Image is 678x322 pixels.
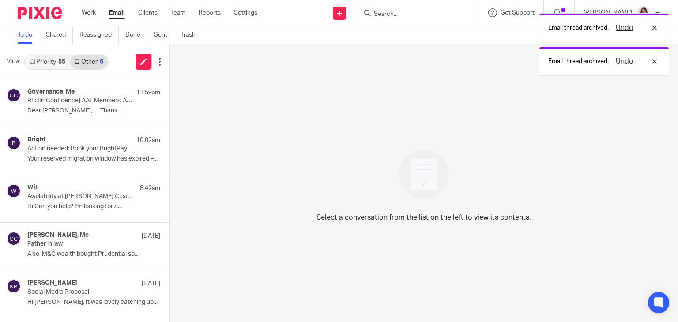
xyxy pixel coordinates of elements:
[27,184,39,191] h4: Will
[7,57,20,66] span: View
[70,55,107,69] a: Other6
[154,26,174,44] a: Sent
[548,23,609,32] p: Email thread archived.
[7,279,21,293] img: svg%3E
[27,145,134,153] p: Action needed: Book your BrightPay Cloud migration slot to ensure support 🚨
[7,232,21,246] img: svg%3E
[27,193,134,200] p: Availability at [PERSON_NAME] Clear Accounting
[18,26,39,44] a: To do
[140,184,160,193] p: 8:42am
[27,240,134,248] p: Father in law
[7,136,21,150] img: svg%3E
[199,8,221,17] a: Reports
[138,8,158,17] a: Clients
[79,26,119,44] a: Reassigned
[393,144,455,205] img: image
[27,232,89,239] h4: [PERSON_NAME], Me
[136,136,160,145] p: 10:02am
[7,184,21,198] img: svg%3E
[171,8,185,17] a: Team
[58,59,65,65] div: 55
[100,59,103,65] div: 6
[234,8,257,17] a: Settings
[7,88,21,102] img: svg%3E
[27,88,75,96] h4: Governance, Me
[613,22,636,33] button: Undo
[142,279,160,288] p: [DATE]
[27,155,160,163] p: Your reserved migration window has expired –...
[27,279,77,287] h4: [PERSON_NAME]
[613,56,636,67] button: Undo
[82,8,96,17] a: Work
[136,88,160,97] p: 11:59am
[637,6,651,20] img: Caroline%20-%20HS%20-%20LI.png
[27,251,160,258] p: Also, M&G wealth bought Prudential so...
[316,212,531,223] p: Select a conversation from the list on the left to view its contents.
[27,288,134,296] p: Social Media Proposal
[125,26,147,44] a: Done
[18,7,62,19] img: Pixie
[46,26,73,44] a: Shared
[27,136,45,143] h4: Bright
[27,203,160,210] p: Hi Can you help? I'm looking for a...
[27,97,134,105] p: RE: [In Confidence] AAT Members' Advisory Council - Completed Forms – Members’ Advisory Council
[27,299,160,306] p: Hi [PERSON_NAME], It was lovely catching up...
[548,57,609,66] p: Email thread archived.
[181,26,202,44] a: Trash
[27,107,160,115] p: Dear [PERSON_NAME], Thank...
[142,232,160,240] p: [DATE]
[25,55,70,69] a: Priority55
[109,8,125,17] a: Email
